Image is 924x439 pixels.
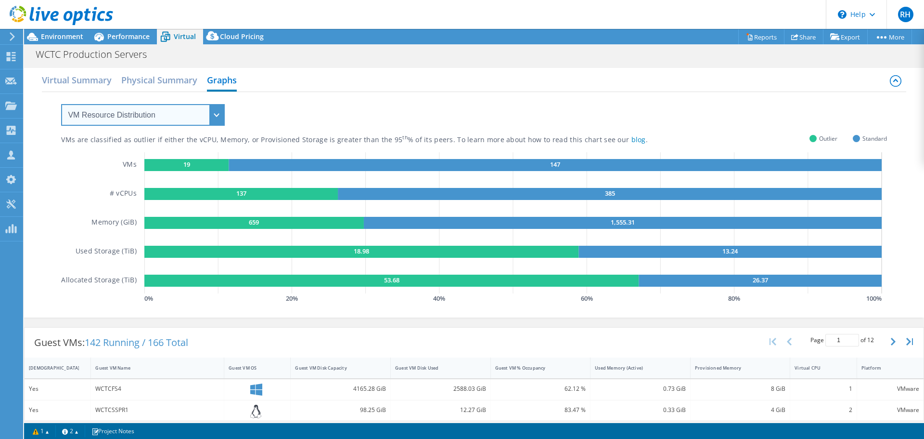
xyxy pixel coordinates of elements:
h2: Graphs [207,70,237,92]
text: 137 [236,189,246,198]
h5: Used Storage (TiB) [76,246,137,258]
div: Yes [29,384,86,394]
a: Reports [738,29,784,44]
h2: Physical Summary [121,70,197,90]
text: 385 [604,189,615,198]
div: 8 GiB [695,384,786,394]
div: Guest VM Name [95,365,208,371]
div: Platform [861,365,908,371]
a: Project Notes [85,425,141,437]
div: 2588.03 GiB [395,384,486,394]
div: VMware [861,405,919,415]
text: 19 [183,160,190,169]
div: Guest VM Disk Used [395,365,475,371]
text: 40 % [433,294,445,303]
div: Guest VM Disk Capacity [295,365,374,371]
div: 2 [795,405,852,415]
a: 1 [26,425,56,437]
div: Guest VM OS [229,365,274,371]
div: Guest VMs: [25,328,198,358]
text: 1,555.31 [611,218,635,226]
div: 83.47 % [495,405,586,415]
div: [DEMOGRAPHIC_DATA] [29,365,75,371]
svg: \n [838,10,847,19]
a: 2 [55,425,85,437]
div: 4 GiB [695,405,786,415]
div: VMs are classified as outlier if either the vCPU, Memory, or Provisioned Storage is greater than ... [61,135,696,145]
div: Yes [29,405,86,415]
div: VMware [861,384,919,394]
text: 18.98 [354,247,369,255]
span: Outlier [819,133,837,144]
text: 659 [249,218,259,226]
h5: VMs [123,159,137,171]
h1: WCTC Production Servers [31,49,162,60]
text: 80 % [728,294,740,303]
div: Guest VM % Occupancy [495,365,575,371]
div: Provisioned Memory [695,365,774,371]
span: Cloud Pricing [220,32,264,41]
h5: Allocated Storage (TiB) [61,275,136,287]
text: 20 % [286,294,298,303]
text: 0 % [144,294,153,303]
h5: # vCPUs [110,188,137,200]
div: Virtual CPU [795,365,840,371]
div: 4165.28 GiB [295,384,386,394]
div: WCTCFS4 [95,384,219,394]
div: 1 [795,384,852,394]
a: More [867,29,912,44]
text: 147 [550,160,560,169]
a: Share [784,29,823,44]
text: 13.24 [722,247,738,255]
span: Environment [41,32,83,41]
span: 12 [867,336,874,344]
input: jump to page [825,334,859,346]
h5: Memory (GiB) [91,217,136,229]
a: blog [631,135,646,144]
div: 0.33 GiB [595,405,686,415]
span: Page of [810,334,874,346]
text: 100 % [866,294,882,303]
span: Virtual [174,32,196,41]
div: 98.25 GiB [295,405,386,415]
h2: Virtual Summary [42,70,112,90]
div: Used Memory (Active) [595,365,674,371]
div: 12.27 GiB [395,405,486,415]
sup: th [402,134,408,141]
text: 60 % [581,294,593,303]
text: 26.37 [753,276,768,284]
span: RH [898,7,913,22]
div: WCTCSSPR1 [95,405,219,415]
span: Standard [862,133,887,144]
text: 53.68 [384,276,399,284]
svg: GaugeChartPercentageAxisTexta [144,293,887,303]
div: 0.73 GiB [595,384,686,394]
span: Performance [107,32,150,41]
div: 62.12 % [495,384,586,394]
a: Export [823,29,868,44]
span: 142 Running / 166 Total [85,336,188,349]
